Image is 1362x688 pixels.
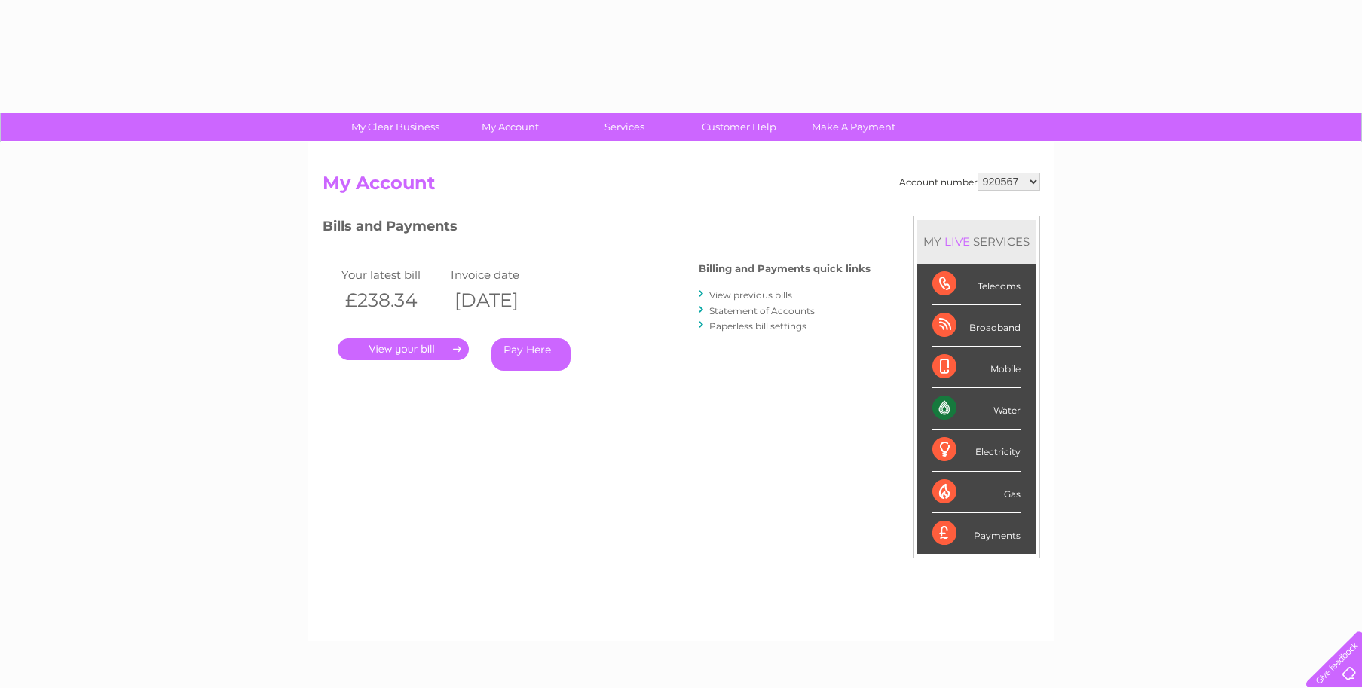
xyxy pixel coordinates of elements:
th: [DATE] [447,285,556,316]
td: Invoice date [447,264,556,285]
a: My Account [448,113,572,141]
a: My Clear Business [333,113,458,141]
a: Paperless bill settings [709,320,806,332]
h4: Billing and Payments quick links [699,263,871,274]
div: Account number [899,173,1040,191]
a: . [338,338,469,360]
a: Services [562,113,687,141]
div: Gas [932,472,1021,513]
div: Telecoms [932,264,1021,305]
div: MY SERVICES [917,220,1036,263]
div: Electricity [932,430,1021,471]
div: LIVE [941,234,973,249]
div: Mobile [932,347,1021,388]
h3: Bills and Payments [323,216,871,242]
h2: My Account [323,173,1040,201]
div: Broadband [932,305,1021,347]
a: View previous bills [709,289,792,301]
td: Your latest bill [338,264,447,285]
a: Pay Here [491,338,571,371]
div: Payments [932,513,1021,554]
a: Customer Help [677,113,801,141]
a: Statement of Accounts [709,305,815,316]
th: £238.34 [338,285,447,316]
div: Water [932,388,1021,430]
a: Make A Payment [791,113,916,141]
